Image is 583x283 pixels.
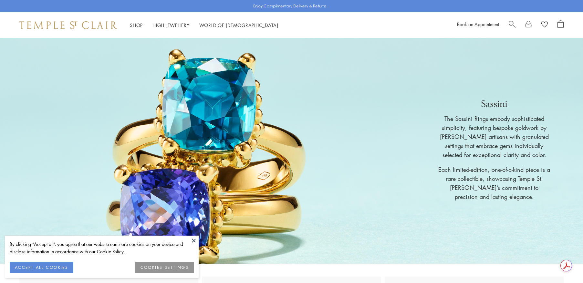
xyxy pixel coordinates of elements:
p: The Sassini Rings embody sophisticated simplicity, featuring bespoke goldwork by [PERSON_NAME] ar... [438,114,551,159]
div: By clicking “Accept all”, you agree that our website can store cookies on your device and disclos... [10,240,194,255]
p: Sassini [438,97,551,111]
img: Temple St. Clair [19,21,117,29]
nav: Main navigation [130,21,278,29]
button: ACCEPT ALL COOKIES [10,262,73,273]
a: World of [DEMOGRAPHIC_DATA]World of [DEMOGRAPHIC_DATA] [199,22,278,28]
a: Book an Appointment [457,21,499,27]
button: COOKIES SETTINGS [135,262,194,273]
a: High JewelleryHigh Jewellery [152,22,190,28]
a: Search [509,20,515,30]
a: View Wishlist [541,20,548,30]
p: Enjoy Complimentary Delivery & Returns [253,3,327,9]
p: Each limited-edition, one-of-a-kind piece is a rare collectible, showcasing Temple St. [PERSON_NA... [438,165,551,201]
a: Open Shopping Bag [557,20,564,30]
a: ShopShop [130,22,143,28]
